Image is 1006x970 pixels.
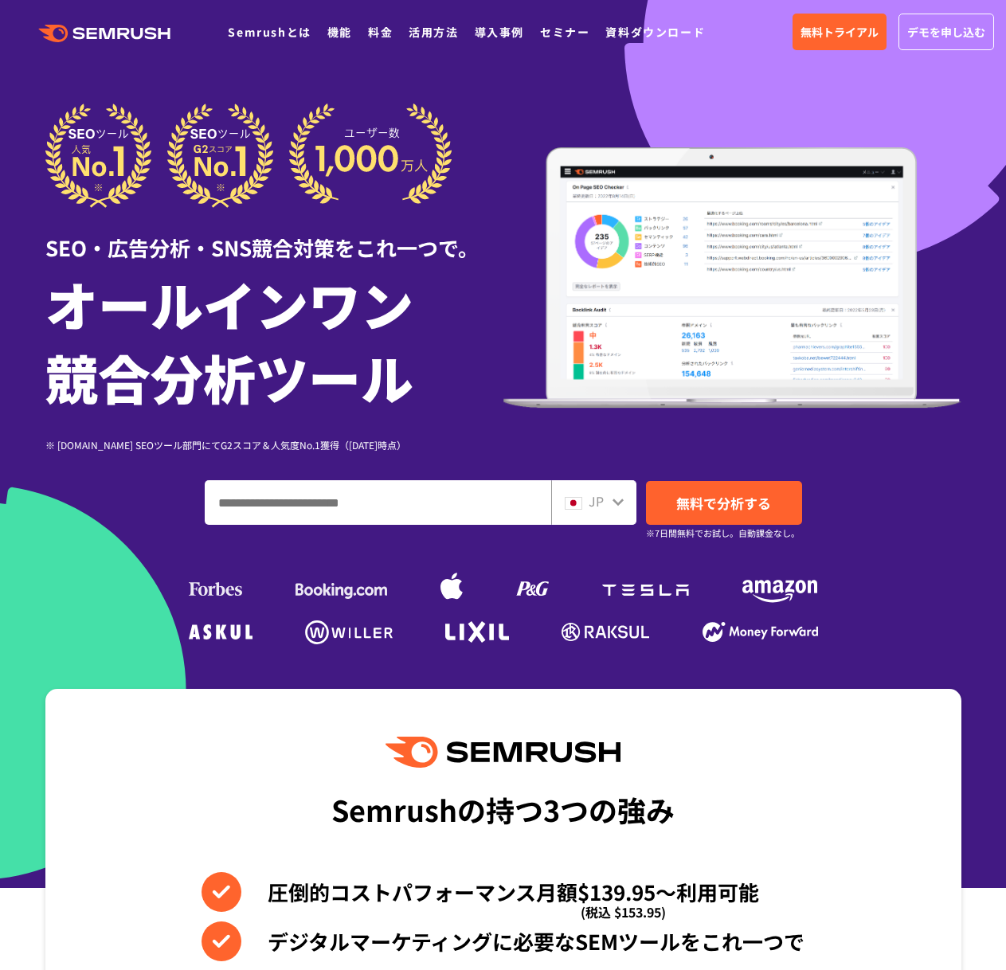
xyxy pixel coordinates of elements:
[45,267,503,413] h1: オールインワン 競合分析ツール
[202,872,804,912] li: 圧倒的コストパフォーマンス月額$139.95〜利用可能
[589,491,604,510] span: JP
[386,737,620,768] img: Semrush
[907,23,985,41] span: デモを申し込む
[228,24,311,40] a: Semrushとは
[581,892,666,932] span: (税込 $153.95)
[540,24,589,40] a: セミナー
[475,24,524,40] a: 導入事例
[800,23,879,41] span: 無料トライアル
[605,24,705,40] a: 資料ダウンロード
[646,526,800,541] small: ※7日間無料でお試し。自動課金なし。
[45,437,503,452] div: ※ [DOMAIN_NAME] SEOツール部門にてG2スコア＆人気度No.1獲得（[DATE]時点）
[646,481,802,525] a: 無料で分析する
[45,208,503,263] div: SEO・広告分析・SNS競合対策をこれ一つで。
[202,921,804,961] li: デジタルマーケティングに必要なSEMツールをこれ一つで
[409,24,458,40] a: 活用方法
[331,780,675,839] div: Semrushの持つ3つの強み
[327,24,352,40] a: 機能
[793,14,887,50] a: 無料トライアル
[898,14,994,50] a: デモを申し込む
[676,493,771,513] span: 無料で分析する
[206,481,550,524] input: ドメイン、キーワードまたはURLを入力してください
[368,24,393,40] a: 料金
